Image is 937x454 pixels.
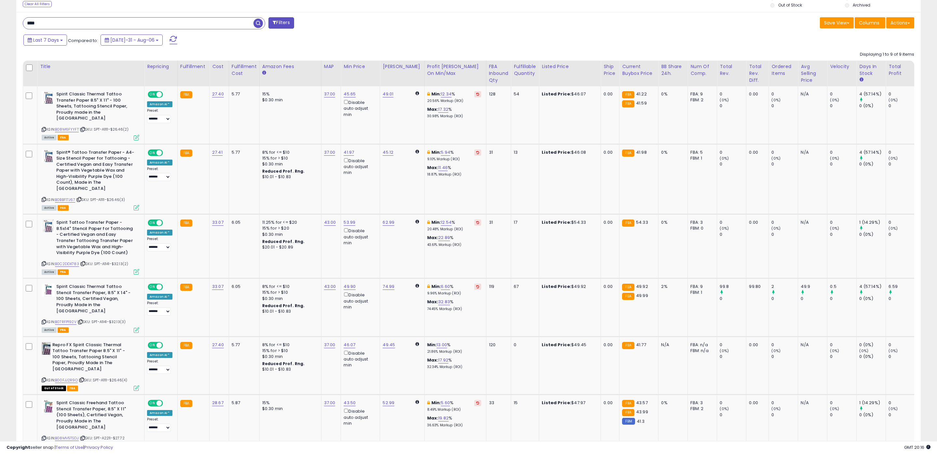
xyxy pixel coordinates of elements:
a: 43.00 [324,283,336,290]
div: $10.01 - $10.83 [262,174,316,180]
button: Last 7 Days [23,35,67,46]
div: Preset: [147,108,172,123]
div: 0.00 [604,220,614,225]
p: 9.96% Markup (ROI) [427,291,481,296]
small: (0%) [771,156,781,161]
div: N/A [801,91,822,97]
div: ASIN: [42,342,139,390]
a: 12.34 [441,91,452,97]
a: 32.83 [438,299,450,305]
div: BB Share 24h. [661,63,685,77]
span: OFF [162,284,172,290]
div: 15% for > $10 [262,290,316,295]
div: Total Rev. [720,63,743,77]
a: 45.65 [344,91,356,97]
div: 17 [514,220,534,225]
div: 15% for > $10 [262,155,316,161]
button: Save View [820,17,854,28]
div: Fulfillable Quantity [514,63,536,77]
div: 0 (0%) [859,103,886,109]
a: 37.00 [324,400,335,406]
span: ON [148,284,156,290]
small: FBA [180,284,192,291]
div: 67 [514,284,534,290]
div: Clear All Filters [23,1,52,7]
a: 37.00 [324,91,335,97]
div: 2 [771,284,798,290]
b: Min: [431,283,441,290]
div: 0 [801,296,827,302]
div: Velocity [830,63,854,70]
span: | SKU: SPT-A1141-$32.13(2) [80,261,128,266]
span: | SKU: SPT-A1111-$26.46(3) [76,197,125,202]
div: 0 [889,103,915,109]
p: 9.10% Markup (ROI) [427,157,481,162]
b: Reduced Prof. Rng. [262,303,305,308]
b: Min: [431,219,441,225]
small: FBA [622,100,634,107]
div: Ship Price [604,63,617,77]
small: FBA [180,149,192,157]
div: 0 [889,232,915,237]
div: FBM: 1 [690,290,712,295]
div: Title [40,63,142,70]
div: 6.05 [232,220,254,225]
a: 17.32 [438,106,448,113]
div: $49.92 [542,284,596,290]
span: 41.77 [636,342,646,348]
div: 0 [830,161,856,167]
a: 37.00 [324,149,335,156]
div: 0 [889,91,915,97]
p: 30.98% Markup (ROI) [427,114,481,119]
img: 41F0U5sWilL._SL40_.jpg [42,342,51,355]
a: 49.01 [383,91,393,97]
div: Min Price [344,63,377,70]
small: Days In Stock. [859,77,863,83]
div: Fulfillment Cost [232,63,257,77]
small: FBA [622,293,634,300]
a: 41.97 [344,149,354,156]
div: 5.77 [232,91,254,97]
small: FBA [622,220,634,227]
div: Displaying 1 to 9 of 9 items [860,51,914,58]
span: All listings currently available for purchase on Amazon [42,135,57,140]
small: FBA [180,342,192,349]
div: 0.00 [604,91,614,97]
div: 0 [889,220,915,225]
div: Disable auto adjust min [344,99,375,118]
div: 0 [720,161,746,167]
div: 0 (0%) [859,232,886,237]
span: 41.22 [636,91,647,97]
b: Listed Price: [542,219,571,225]
div: % [427,299,481,311]
i: This overrides the store level min markup for this listing [427,150,430,154]
b: Max: [427,106,439,112]
b: Max: [427,299,439,305]
div: Num of Comp. [690,63,714,77]
div: Amazon AI * [147,294,172,300]
div: 0 (0%) [859,296,886,302]
div: Avg Selling Price [801,63,824,84]
div: 0 [720,220,746,225]
div: FBM: 1 [690,155,712,161]
img: 41W7QuI5DJL._SL40_.jpg [42,400,55,413]
div: Amazon AI * [147,230,172,235]
a: 5.60 [441,400,450,406]
div: 99.8 [720,284,746,290]
b: Repro FX Spirit Classic Thermal Tattoo Transfer Paper 8.5" X 11" - 100 Sheets, Tattooing Stencil ... [52,342,131,374]
span: FBA [58,135,69,140]
a: 53.99 [344,219,355,226]
span: [DATE]-31 - Aug-06 [110,37,155,43]
i: Revert to store-level Min Markup [476,92,479,96]
img: 51Um3TnfUYL._SL40_.jpg [42,220,55,233]
div: 0 [771,149,798,155]
div: FBA: 9 [690,91,712,97]
p: 74.45% Markup (ROI) [427,307,481,311]
div: 0.00 [749,220,764,225]
p: 20.56% Markup (ROI) [427,99,481,103]
p: 18.87% Markup (ROI) [427,172,481,177]
div: Total Rev. Diff. [749,63,766,84]
div: FBA inbound Qty [489,63,509,84]
i: Revert to store-level Min Markup [476,151,479,154]
div: % [427,91,481,103]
